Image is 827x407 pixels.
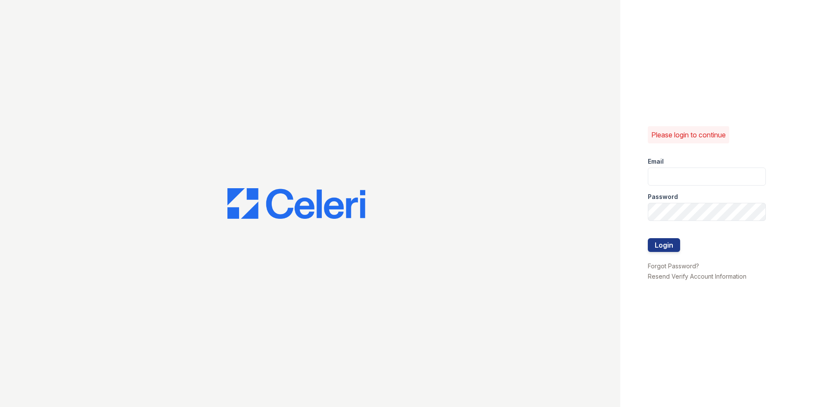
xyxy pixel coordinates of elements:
p: Please login to continue [651,130,726,140]
a: Resend Verify Account Information [648,273,746,280]
img: CE_Logo_Blue-a8612792a0a2168367f1c8372b55b34899dd931a85d93a1a3d3e32e68fde9ad4.png [227,188,365,219]
label: Email [648,157,664,166]
button: Login [648,238,680,252]
label: Password [648,193,678,201]
a: Forgot Password? [648,262,699,270]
